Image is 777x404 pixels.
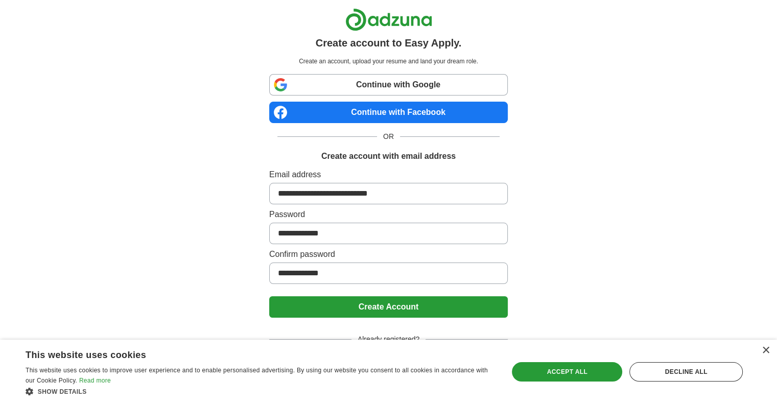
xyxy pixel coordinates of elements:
span: Already registered? [351,334,426,345]
span: Show details [38,388,87,395]
div: This website uses cookies [26,346,468,361]
p: Create an account, upload your resume and land your dream role. [271,57,506,66]
img: Adzuna logo [345,8,432,31]
label: Confirm password [269,248,508,260]
div: Decline all [629,362,743,382]
div: Show details [26,386,494,396]
h1: Create account to Easy Apply. [316,35,462,51]
div: Accept all [512,362,622,382]
div: Close [762,347,769,354]
h1: Create account with email address [321,150,456,162]
span: This website uses cookies to improve user experience and to enable personalised advertising. By u... [26,367,488,384]
button: Create Account [269,296,508,318]
span: OR [377,131,400,142]
a: Continue with Facebook [269,102,508,123]
a: Read more, opens a new window [79,377,111,384]
label: Password [269,208,508,221]
a: Continue with Google [269,74,508,96]
label: Email address [269,169,508,181]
